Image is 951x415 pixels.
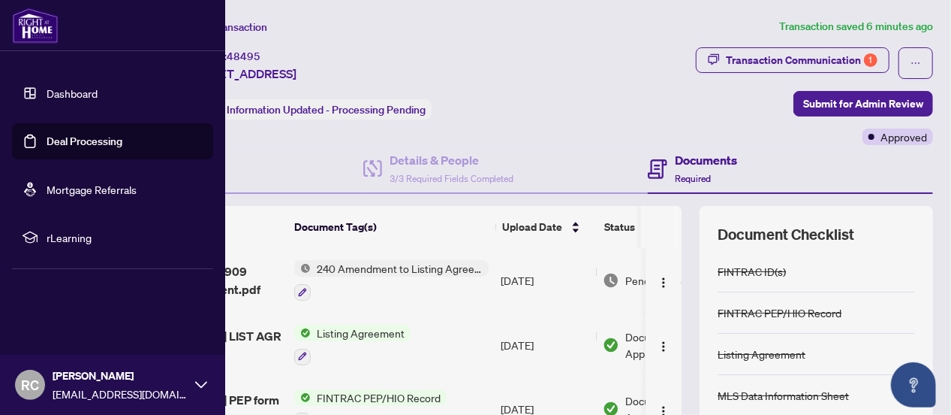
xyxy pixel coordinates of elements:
button: Status Icon240 Amendment to Listing Agreement - Authority to Offer for Sale Price Change/Extensio... [294,260,489,301]
div: MLS Data Information Sheet [718,387,849,404]
span: Pending Review [625,272,700,289]
th: Upload Date [496,206,598,248]
span: Document Checklist [718,224,854,245]
button: Status IconListing Agreement [294,325,411,365]
div: FINTRAC PEP/HIO Record [718,304,841,321]
span: Upload Date [502,219,562,235]
div: Listing Agreement [718,346,805,362]
span: rLearning [47,229,203,246]
article: Transaction saved 6 minutes ago [779,18,933,35]
img: Status Icon [294,260,311,277]
div: Transaction Communication [726,48,877,72]
button: Submit for Admin Review [793,91,933,117]
td: [DATE] [495,313,597,377]
span: Listing Agreement [311,325,411,341]
img: Document Status [603,272,619,289]
span: FINTRAC PEP/HIO Record [311,389,447,406]
span: [EMAIL_ADDRESS][DOMAIN_NAME] [53,386,188,402]
span: 240 Amendment to Listing Agreement - Authority to Offer for Sale Price Change/Extension/Amendment(s) [311,260,489,277]
button: Logo [652,333,676,357]
span: Information Updated - Processing Pending [227,103,426,117]
h4: Documents [675,151,737,169]
span: ellipsis [910,58,921,68]
span: 48495 [227,50,260,63]
span: [STREET_ADDRESS] [186,65,296,83]
img: Logo [658,277,670,289]
button: Logo [652,268,676,292]
button: Open asap [891,362,936,407]
h4: Details & People [390,151,514,169]
a: Deal Processing [47,135,122,148]
th: Document Tag(s) [288,206,496,248]
span: RC [21,374,39,395]
img: Status Icon [294,389,311,406]
span: Document Approved [625,329,718,362]
span: 3/3 Required Fields Completed [390,173,514,184]
span: [PERSON_NAME] [53,368,188,384]
span: View Transaction [187,20,267,34]
div: 1 [864,53,877,67]
a: Dashboard [47,86,98,100]
td: [DATE] [495,248,597,313]
span: Required [675,173,711,184]
button: Transaction Communication1 [696,47,889,73]
span: Approved [880,129,927,145]
img: Status Icon [294,325,311,341]
div: Status: [186,99,432,120]
span: Submit for Admin Review [803,92,923,116]
span: Status [604,219,635,235]
th: Status [598,206,726,248]
a: Mortgage Referrals [47,183,137,196]
img: Document Status [603,337,619,353]
img: logo [12,8,59,44]
div: FINTRAC ID(s) [718,263,786,280]
img: Logo [658,341,670,353]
